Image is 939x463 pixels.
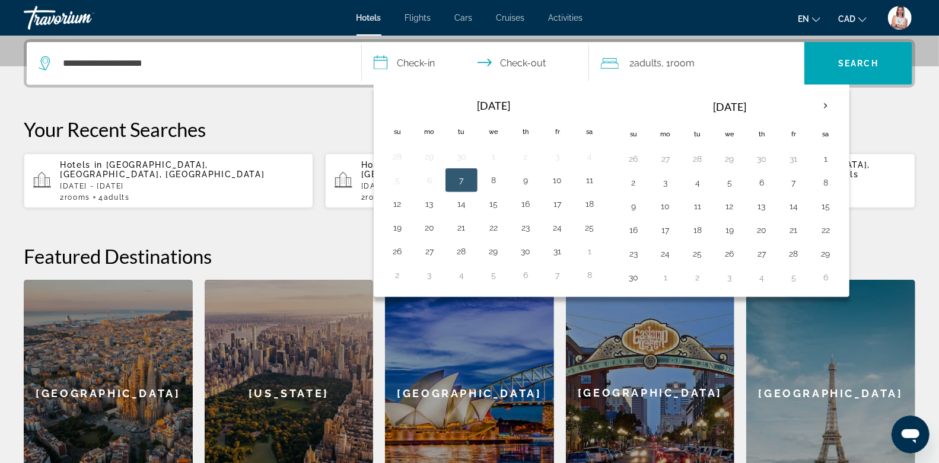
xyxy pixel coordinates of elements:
[816,222,835,238] button: Day 22
[361,182,605,190] p: [DATE] - [DATE]
[720,245,739,262] button: Day 26
[388,243,407,260] button: Day 26
[752,222,771,238] button: Day 20
[420,267,439,283] button: Day 3
[420,148,439,165] button: Day 29
[361,160,510,179] span: [GEOGRAPHIC_DATA], [GEOGRAPHIC_DATA]
[98,193,130,202] span: 4
[784,269,803,286] button: Day 5
[484,172,503,189] button: Day 8
[388,196,407,212] button: Day 12
[720,174,739,191] button: Day 5
[798,14,809,24] span: en
[496,13,525,23] a: Cruises
[816,198,835,215] button: Day 15
[452,219,471,236] button: Day 21
[420,243,439,260] button: Day 27
[656,198,675,215] button: Day 10
[884,5,915,30] button: User Menu
[516,196,535,212] button: Day 16
[516,219,535,236] button: Day 23
[361,160,404,170] span: Hotels in
[405,13,431,23] span: Flights
[656,269,675,286] button: Day 1
[804,42,912,85] button: Search
[816,151,835,167] button: Day 1
[768,170,859,179] span: and Nearby Hotels
[624,174,643,191] button: Day 2
[838,10,867,27] button: Change currency
[484,219,503,236] button: Day 22
[580,219,599,236] button: Day 25
[104,193,130,202] span: Adults
[580,267,599,283] button: Day 8
[516,267,535,283] button: Day 6
[720,198,739,215] button: Day 12
[452,267,471,283] button: Day 4
[656,222,675,238] button: Day 17
[838,59,878,68] span: Search
[816,269,835,286] button: Day 6
[548,267,567,283] button: Day 7
[455,13,473,23] a: Cars
[624,245,643,262] button: Day 23
[629,55,661,72] span: 2
[810,92,842,120] button: Next month
[452,243,471,260] button: Day 28
[452,196,471,212] button: Day 14
[24,153,313,209] button: Hotels in [GEOGRAPHIC_DATA], [GEOGRAPHIC_DATA], [GEOGRAPHIC_DATA][DATE] - [DATE]2rooms4Adults
[617,92,842,289] table: Right calendar grid
[60,160,265,179] span: [GEOGRAPHIC_DATA], [GEOGRAPHIC_DATA], [GEOGRAPHIC_DATA]
[580,196,599,212] button: Day 18
[65,193,90,202] span: rooms
[688,245,707,262] button: Day 25
[624,198,643,215] button: Day 9
[548,219,567,236] button: Day 24
[24,2,142,33] a: Travorium
[420,172,439,189] button: Day 6
[752,198,771,215] button: Day 13
[784,151,803,167] button: Day 31
[892,416,930,454] iframe: Button to launch messaging window
[381,92,606,287] table: Left calendar grid
[388,172,407,189] button: Day 5
[24,244,915,268] h2: Featured Destinations
[670,58,695,69] span: Room
[580,172,599,189] button: Day 11
[356,13,381,23] a: Hotels
[516,172,535,189] button: Day 9
[388,267,407,283] button: Day 2
[548,148,567,165] button: Day 3
[484,243,503,260] button: Day 29
[720,222,739,238] button: Day 19
[816,245,835,262] button: Day 29
[549,13,583,23] a: Activities
[838,14,855,24] span: CAD
[784,245,803,262] button: Day 28
[60,182,304,190] p: [DATE] - [DATE]
[27,42,912,85] div: Search widget
[548,172,567,189] button: Day 10
[388,219,407,236] button: Day 19
[888,6,912,30] img: User image
[60,160,103,170] span: Hotels in
[361,193,391,202] span: 2
[784,198,803,215] button: Day 14
[580,148,599,165] button: Day 4
[548,196,567,212] button: Day 17
[325,153,615,209] button: Hotels in [GEOGRAPHIC_DATA], [GEOGRAPHIC_DATA][DATE] - [DATE]2rooms4Adults
[362,42,589,85] button: Select check in and out date
[656,151,675,167] button: Day 27
[580,243,599,260] button: Day 1
[452,172,471,189] button: Day 7
[784,174,803,191] button: Day 7
[413,92,574,119] th: [DATE]
[624,269,643,286] button: Day 30
[688,198,707,215] button: Day 11
[548,243,567,260] button: Day 31
[624,222,643,238] button: Day 16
